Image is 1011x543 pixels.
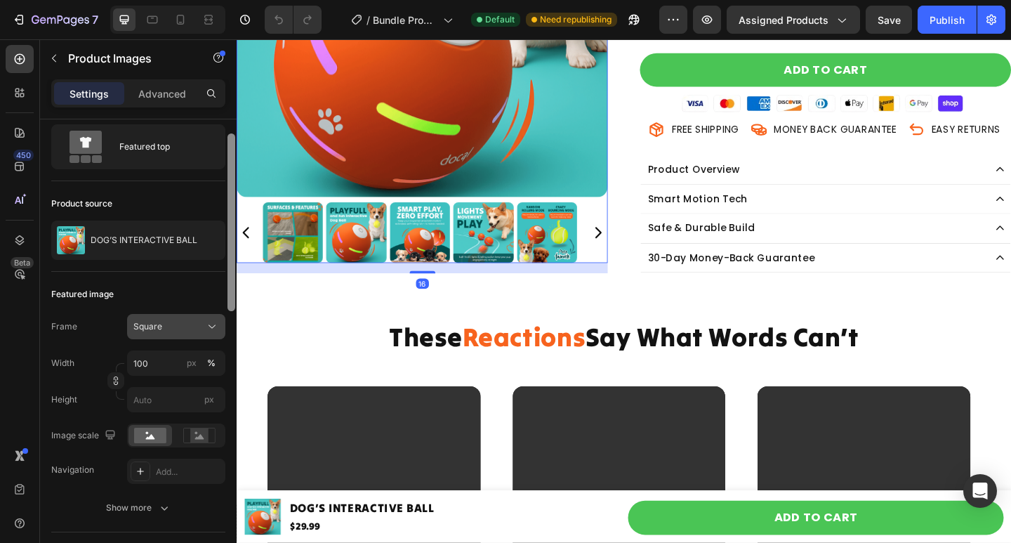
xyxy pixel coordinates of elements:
[127,314,225,339] button: Square
[51,197,112,210] div: Product source
[246,306,379,342] span: Reactions
[92,11,98,28] p: 7
[878,14,901,26] span: Save
[425,502,834,539] button: Add to cart
[51,426,119,445] div: Image scale
[51,495,225,521] button: Show more
[127,387,225,412] input: px
[187,357,197,369] div: px
[930,13,965,27] div: Publish
[584,511,675,531] div: Add to cart
[13,150,34,161] div: 450
[373,13,437,27] span: Bundle Product Page
[866,6,912,34] button: Save
[447,198,564,214] p: Safe & Durable Build
[106,501,171,515] div: Show more
[480,58,802,82] img: gempages_554052897881457814-f93f4774-67e7-4969-8cca-dd89eeb1793e.png
[439,15,842,53] button: Add to cart
[265,6,322,34] div: Undo/Redo
[51,320,77,333] label: Frame
[51,288,114,301] div: Featured image
[91,235,197,245] p: DOG’S INTERACTIVE BALL
[68,50,187,67] p: Product Images
[127,351,225,376] input: px%
[51,357,74,369] label: Width
[963,474,997,508] div: Open Intercom Messenger
[447,166,556,183] p: Smart Motion Tech
[56,521,216,540] div: $29.99
[119,131,205,163] div: Featured top
[756,90,831,107] p: EASY RETURNS
[739,13,828,27] span: Assigned Products
[385,202,402,218] button: Carousel Next Arrow
[207,357,216,369] div: %
[156,466,222,478] div: Add...
[56,499,216,521] h1: DOG’S INTERACTIVE BALL
[203,355,220,372] button: px
[2,202,19,218] button: Carousel Back Arrow
[366,13,370,27] span: /
[57,226,85,254] img: product feature img
[11,257,34,268] div: Beta
[727,6,860,34] button: Assigned Products
[473,90,546,107] p: FREE SHIPPING
[595,24,686,44] div: Add to cart
[133,320,162,333] span: Square
[585,90,718,107] p: MONEY BACK GUARANTEE
[51,393,77,406] label: Height
[183,355,200,372] button: %
[237,39,1011,543] iframe: Design area
[70,86,109,101] p: Settings
[204,394,214,405] span: px
[447,134,547,150] p: Product Overview
[447,230,629,247] p: 30-Day Money-Back Guarantee
[138,86,186,101] p: Advanced
[51,464,94,476] div: Navigation
[195,260,209,271] div: 16
[918,6,977,34] button: Publish
[485,13,515,26] span: Default
[540,13,612,26] span: Need republishing
[6,6,105,34] button: 7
